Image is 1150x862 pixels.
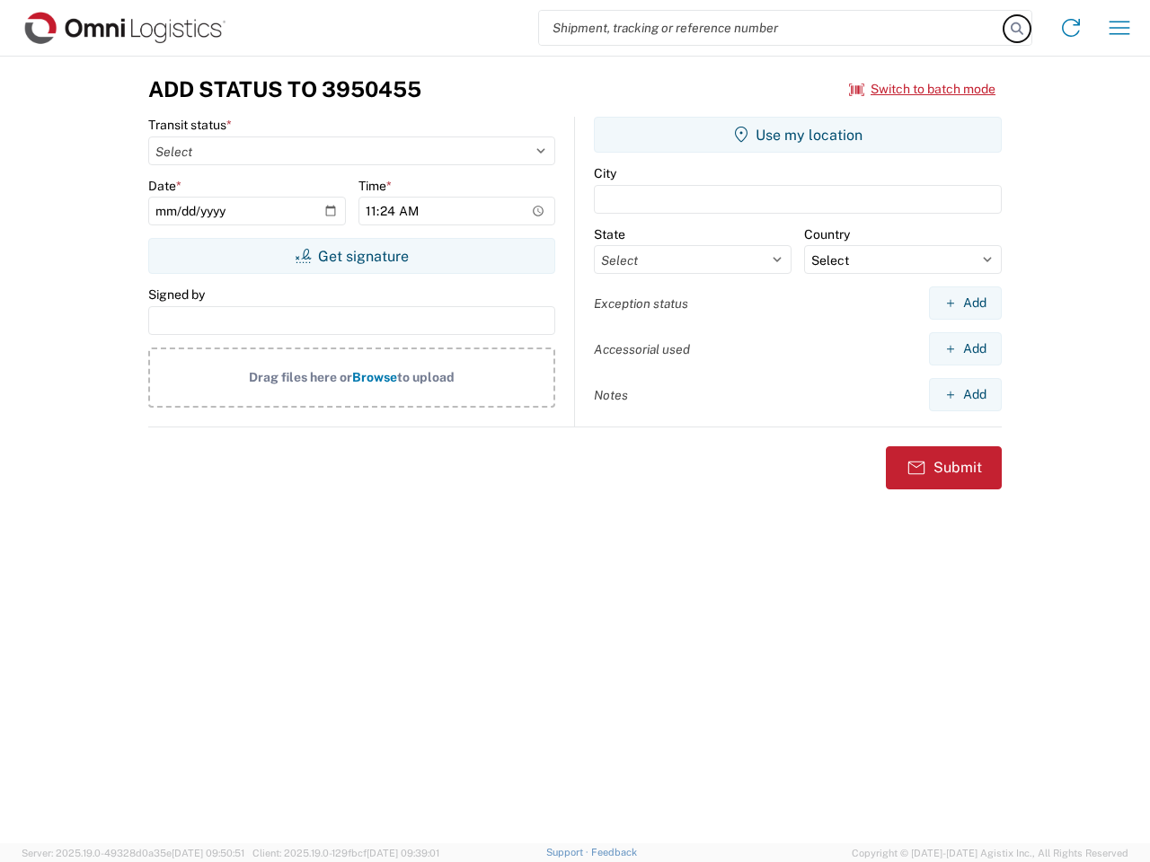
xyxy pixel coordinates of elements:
[546,847,591,858] a: Support
[172,848,244,858] span: [DATE] 09:50:51
[358,178,392,194] label: Time
[591,847,637,858] a: Feedback
[594,117,1002,153] button: Use my location
[397,370,455,384] span: to upload
[594,295,688,312] label: Exception status
[849,75,995,104] button: Switch to batch mode
[352,370,397,384] span: Browse
[148,286,205,303] label: Signed by
[148,117,232,133] label: Transit status
[929,286,1002,320] button: Add
[594,387,628,403] label: Notes
[148,238,555,274] button: Get signature
[929,332,1002,365] button: Add
[804,226,850,242] label: Country
[539,11,1004,45] input: Shipment, tracking or reference number
[594,165,616,181] label: City
[594,226,625,242] label: State
[929,378,1002,411] button: Add
[252,848,439,858] span: Client: 2025.19.0-129fbcf
[249,370,352,384] span: Drag files here or
[367,848,439,858] span: [DATE] 09:39:01
[22,848,244,858] span: Server: 2025.19.0-49328d0a35e
[148,178,181,194] label: Date
[886,446,1002,489] button: Submit
[594,341,690,357] label: Accessorial used
[148,76,421,102] h3: Add Status to 3950455
[852,845,1128,861] span: Copyright © [DATE]-[DATE] Agistix Inc., All Rights Reserved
